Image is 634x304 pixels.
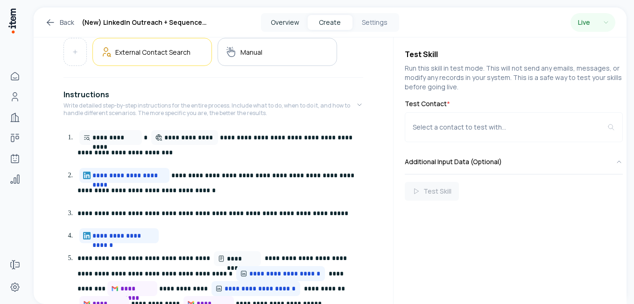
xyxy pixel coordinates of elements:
[352,15,397,30] button: Settings
[63,89,109,100] h4: Instructions
[63,102,356,117] p: Write detailed step-by-step instructions for the entire process. Include what to do, when to do i...
[405,150,623,174] button: Additional Input Data (Optional)
[405,99,623,109] label: Test Contact
[6,149,24,168] a: Agents
[405,64,623,92] p: Run this skill in test mode. This will not send any emails, messages, or modify any records in yo...
[63,38,363,73] div: Triggers
[6,87,24,106] a: People
[82,17,235,28] h1: (New) LinkedIn Outreach + Sequence ([PERSON_NAME])
[405,49,623,60] h4: Test Skill
[308,15,352,30] button: Create
[6,170,24,188] a: Analytics
[63,81,363,128] button: InstructionsWrite detailed step-by-step instructions for the entire process. Include what to do, ...
[6,108,24,127] a: Companies
[240,48,262,57] h5: Manual
[413,123,607,132] div: Select a contact to test with...
[115,48,190,57] h5: External Contact Search
[6,67,24,86] a: Home
[263,15,308,30] button: Overview
[6,255,24,274] a: Forms
[6,129,24,147] a: Deals
[6,278,24,297] a: Settings
[45,17,74,28] a: Back
[7,7,17,34] img: Item Brain Logo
